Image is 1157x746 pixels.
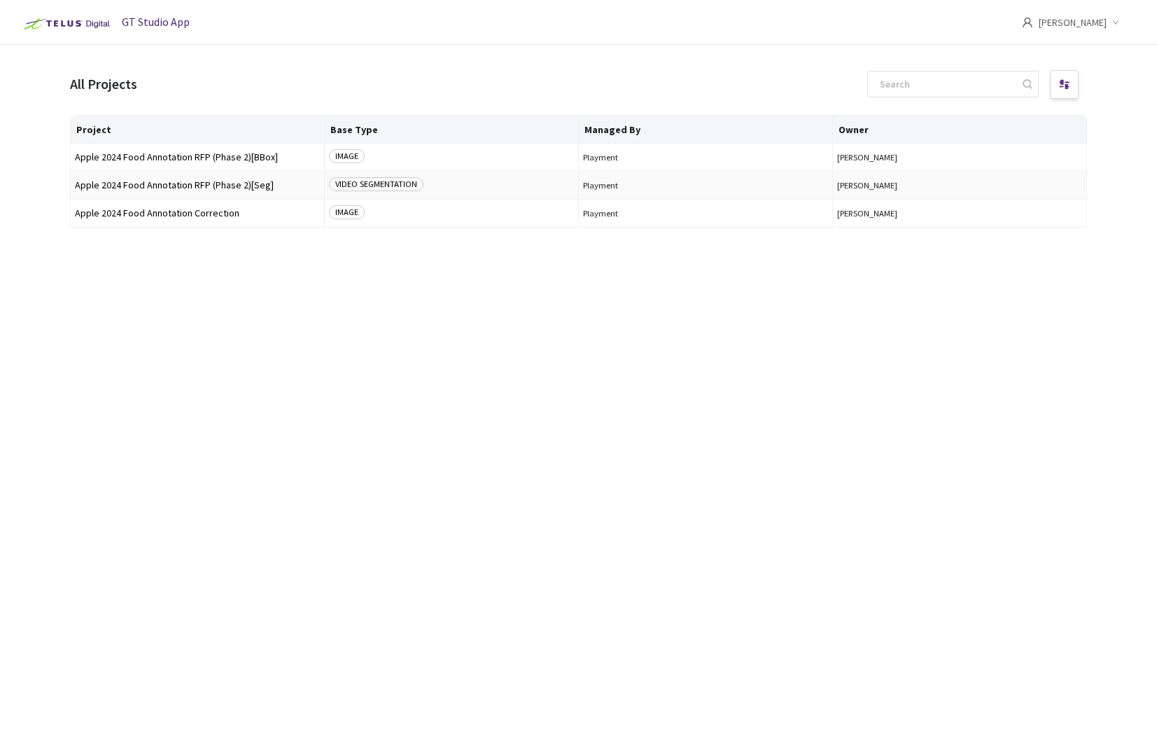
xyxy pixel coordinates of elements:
span: GT Studio App [122,15,190,29]
span: Playment [583,180,828,191]
span: Playment [583,152,828,163]
span: Apple 2024 Food Annotation Correction [75,208,320,219]
span: Apple 2024 Food Annotation RFP (Phase 2)[BBox] [75,152,320,163]
button: [PERSON_NAME] [837,208,1082,219]
th: Project [71,116,325,144]
span: user [1022,17,1033,28]
span: Playment [583,208,828,219]
th: Owner [833,116,1087,144]
div: All Projects [70,73,137,95]
span: IMAGE [329,149,365,163]
span: Apple 2024 Food Annotation RFP (Phase 2)[Seg] [75,180,320,191]
th: Managed By [579,116,833,144]
img: Telus [17,13,114,35]
button: [PERSON_NAME] [837,180,1082,191]
span: IMAGE [329,205,365,219]
input: Search [871,71,1021,97]
span: VIDEO SEGMENTATION [329,177,423,191]
span: down [1112,19,1119,26]
button: [PERSON_NAME] [837,152,1082,163]
th: Base Type [325,116,579,144]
